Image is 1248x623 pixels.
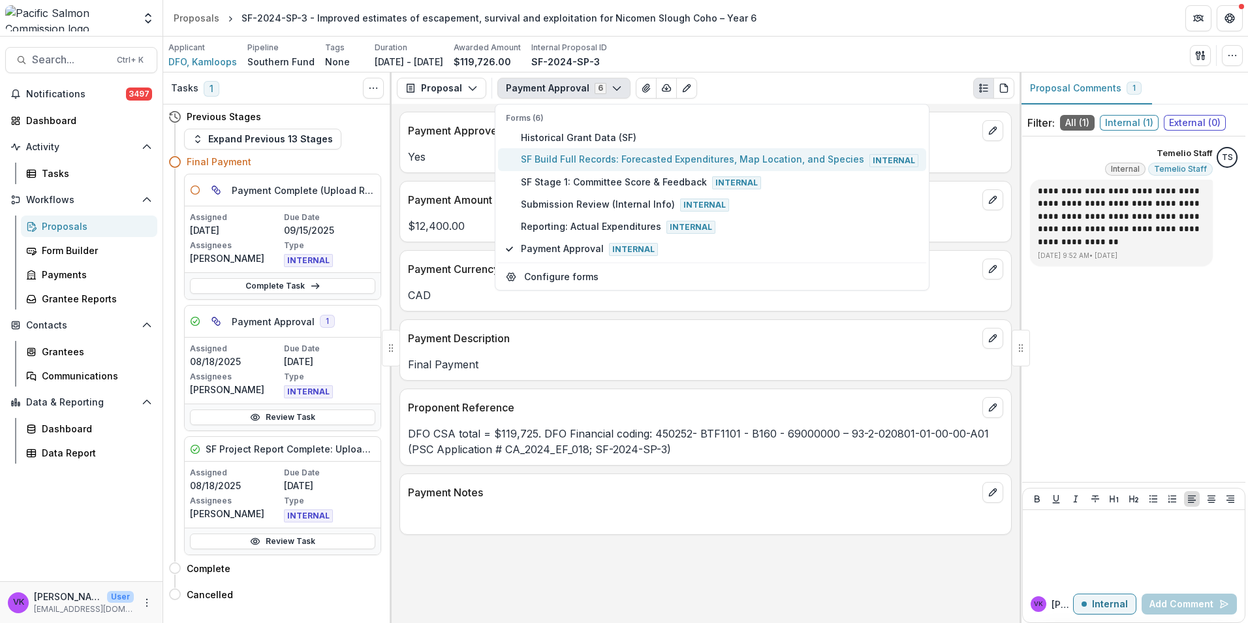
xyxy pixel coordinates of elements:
[1038,251,1205,261] p: [DATE] 9:52 AM • [DATE]
[42,219,147,233] div: Proposals
[1164,115,1226,131] span: External ( 0 )
[408,485,977,500] p: Payment Notes
[174,11,219,25] div: Proposals
[190,479,281,492] p: 08/18/2025
[21,288,157,310] a: Grantee Reports
[5,189,157,210] button: Open Workflows
[190,240,281,251] p: Assignees
[114,53,146,67] div: Ctrl + K
[1052,598,1073,611] p: [PERSON_NAME]
[247,42,279,54] p: Pipeline
[506,112,918,124] p: Forms (6)
[284,212,375,223] p: Due Date
[408,261,977,277] p: Payment Currency
[190,212,281,223] p: Assigned
[42,268,147,281] div: Payments
[982,120,1003,141] button: edit
[21,442,157,464] a: Data Report
[521,175,918,189] span: SF Stage 1: Committee Score & Feedback
[190,534,375,549] a: Review Task
[26,114,147,127] div: Dashboard
[1157,147,1213,160] p: Temelio Staff
[284,254,333,267] span: INTERNAL
[187,110,261,123] h4: Previous Stages
[32,54,109,66] span: Search...
[190,467,281,479] p: Assigned
[190,371,281,383] p: Assignees
[325,55,350,69] p: None
[42,369,147,383] div: Communications
[187,155,251,168] h4: Final Payment
[190,495,281,507] p: Assignees
[1100,115,1159,131] span: Internal ( 1 )
[206,442,375,456] h5: SF Project Report Complete: Upload Report to Airtable
[454,42,521,54] p: Awarded Amount
[284,509,333,522] span: INTERNAL
[1073,594,1136,615] button: Internal
[320,315,335,328] span: 1
[168,8,762,27] nav: breadcrumb
[1146,491,1161,507] button: Bullet List
[397,78,486,99] button: Proposal
[206,180,226,200] button: Parent task
[408,330,977,346] p: Payment Description
[375,42,407,54] p: Duration
[5,315,157,336] button: Open Contacts
[982,328,1003,349] button: edit
[42,345,147,359] div: Grantees
[869,154,918,167] span: Internal
[232,184,375,197] h5: Payment Complete (Upload Remittance Advice)
[1217,5,1243,31] button: Get Help
[168,55,237,69] span: DFO, Kamloops
[521,242,918,256] span: Payment Approval
[190,223,281,237] p: [DATE]
[408,426,1003,457] p: DFO CSA total = $119,725. DFO Financial coding: 450252- BTF1101 - B160 - 69000000 – 93-2-020801-0...
[982,482,1003,503] button: edit
[531,42,607,54] p: Internal Proposal ID
[190,383,281,396] p: [PERSON_NAME]
[5,110,157,131] a: Dashboard
[42,446,147,460] div: Data Report
[190,507,281,520] p: [PERSON_NAME]
[1154,165,1207,174] span: Temelio Staff
[982,397,1003,418] button: edit
[21,365,157,387] a: Communications
[1027,115,1055,131] p: Filter:
[232,315,315,328] h5: Payment Approval
[1068,491,1084,507] button: Italicize
[139,5,157,31] button: Open entity switcher
[42,422,147,436] div: Dashboard
[1184,491,1200,507] button: Align Left
[1034,601,1043,607] div: Victor Keong
[982,189,1003,210] button: edit
[1142,594,1237,615] button: Add Comment
[284,385,333,398] span: INTERNAL
[5,5,134,31] img: Pacific Salmon Commission logo
[325,42,345,54] p: Tags
[408,218,1003,234] p: $12,400.00
[712,176,761,189] span: Internal
[408,287,1003,303] p: CAD
[21,264,157,285] a: Payments
[171,83,198,94] h3: Tasks
[190,355,281,368] p: 08/18/2025
[375,55,443,69] p: [DATE] - [DATE]
[1048,491,1064,507] button: Underline
[1223,491,1238,507] button: Align Right
[21,341,157,362] a: Grantees
[42,244,147,257] div: Form Builder
[242,11,757,25] div: SF-2024-SP-3 - Improved estimates of escapement, survival and exploitation for Nicomen Slough Coh...
[247,55,315,69] p: Southern Fund
[26,397,136,408] span: Data & Reporting
[1204,491,1219,507] button: Align Center
[21,216,157,237] a: Proposals
[676,78,697,99] button: Edit as form
[42,292,147,306] div: Grantee Reports
[21,418,157,439] a: Dashboard
[1029,491,1045,507] button: Bold
[126,88,152,101] span: 3497
[190,409,375,425] a: Review Task
[521,152,918,167] span: SF Build Full Records: Forecasted Expenditures, Map Location, and Species
[284,371,375,383] p: Type
[284,240,375,251] p: Type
